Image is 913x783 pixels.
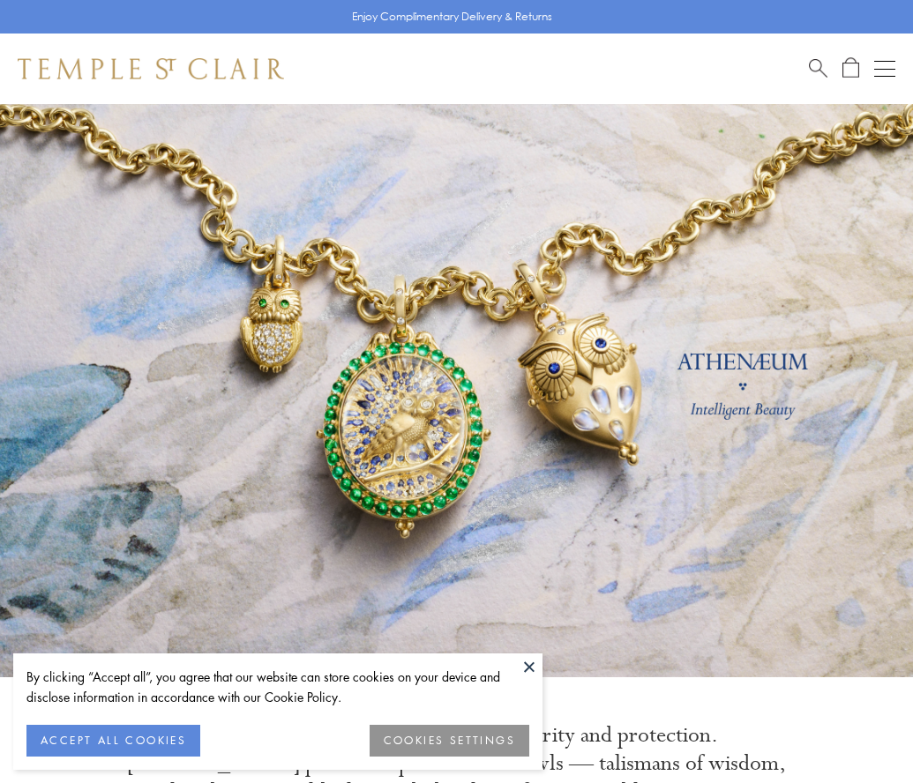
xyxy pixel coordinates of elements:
[352,8,552,26] p: Enjoy Complimentary Delivery & Returns
[26,667,529,707] div: By clicking “Accept all”, you agree that our website can store cookies on your device and disclos...
[874,58,895,79] button: Open navigation
[18,58,284,79] img: Temple St. Clair
[809,57,827,79] a: Search
[26,725,200,757] button: ACCEPT ALL COOKIES
[370,725,529,757] button: COOKIES SETTINGS
[842,57,859,79] a: Open Shopping Bag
